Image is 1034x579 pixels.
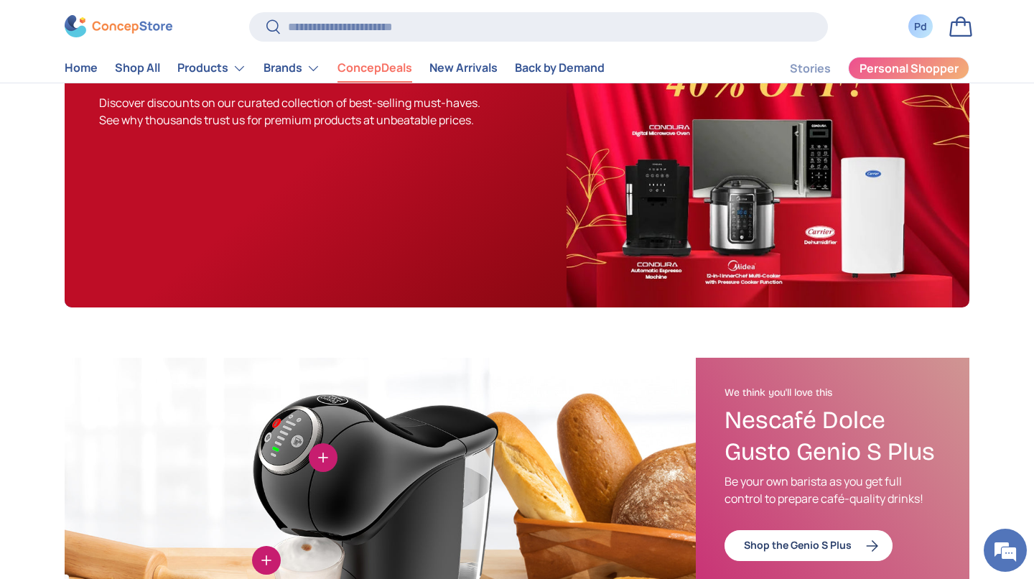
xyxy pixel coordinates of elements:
div: Pd [913,19,928,34]
nav: Secondary [755,54,969,83]
a: ConcepDeals [337,55,412,83]
h2: We think you'll love this [725,386,941,399]
span: Discover discounts on our curated collection of best-selling must-haves. See why thousands trust ... [99,95,480,128]
a: New Arrivals [429,55,498,83]
nav: Primary [65,54,605,83]
summary: Products [169,54,255,83]
summary: Brands [255,54,329,83]
a: Personal Shopper [848,57,969,80]
a: Stories [790,55,831,83]
span: Personal Shopper [860,63,959,75]
p: Be your own barista as you get full control to prepare café-quality drinks! [725,473,941,507]
h3: Nescafé Dolce Gusto Genio S Plus [725,404,941,468]
a: Back by Demand [515,55,605,83]
img: ConcepStore [65,16,172,38]
a: Shop All [115,55,160,83]
a: Shop the Genio S Plus [725,530,893,561]
a: Home [65,55,98,83]
img: ConcepDeals [567,5,969,307]
a: Pd [905,11,936,42]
